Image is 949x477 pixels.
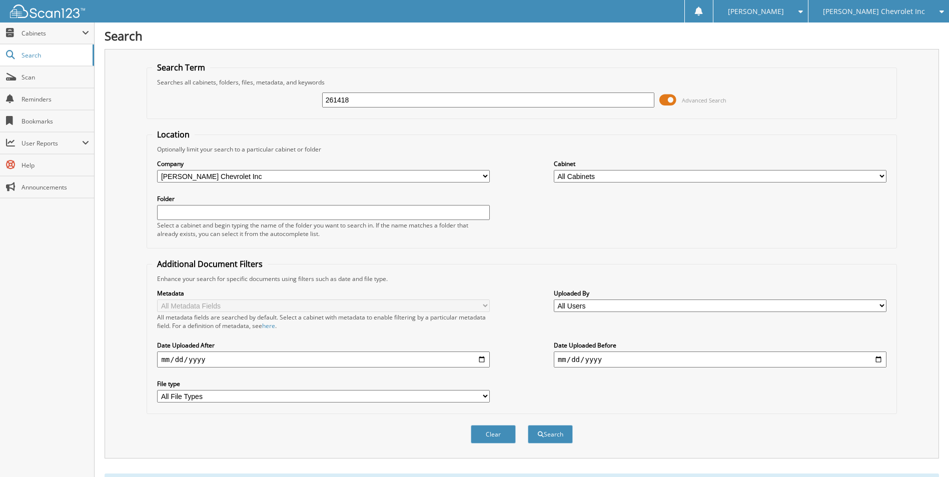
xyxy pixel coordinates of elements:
[157,313,490,330] div: All metadata fields are searched by default. Select a cabinet with metadata to enable filtering b...
[105,27,939,44] h1: Search
[22,51,88,59] span: Search
[157,221,490,238] div: Select a cabinet and begin typing the name of the folder you want to search in. If the name match...
[22,29,82,37] span: Cabinets
[22,73,89,81] span: Scan
[554,289,886,297] label: Uploaded By
[262,321,275,330] a: here
[157,351,490,367] input: start
[682,96,726,104] span: Advanced Search
[152,258,268,269] legend: Additional Document Filters
[554,351,886,367] input: end
[157,289,490,297] label: Metadata
[554,159,886,168] label: Cabinet
[22,139,82,147] span: User Reports
[157,159,490,168] label: Company
[152,145,891,153] div: Optionally limit your search to a particular cabinet or folder
[152,78,891,86] div: Searches all cabinets, folders, files, metadata, and keywords
[554,341,886,349] label: Date Uploaded Before
[10,4,85,18] img: scan123-logo-white.svg
[22,95,89,103] span: Reminders
[528,425,573,443] button: Search
[728,8,784,14] span: [PERSON_NAME]
[157,379,490,388] label: File type
[22,183,89,191] span: Announcements
[157,194,490,203] label: Folder
[471,425,516,443] button: Clear
[157,341,490,349] label: Date Uploaded After
[152,129,195,140] legend: Location
[823,8,925,14] span: [PERSON_NAME] Chevrolet Inc
[22,117,89,125] span: Bookmarks
[22,161,89,169] span: Help
[152,62,210,73] legend: Search Term
[152,274,891,283] div: Enhance your search for specific documents using filters such as date and file type.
